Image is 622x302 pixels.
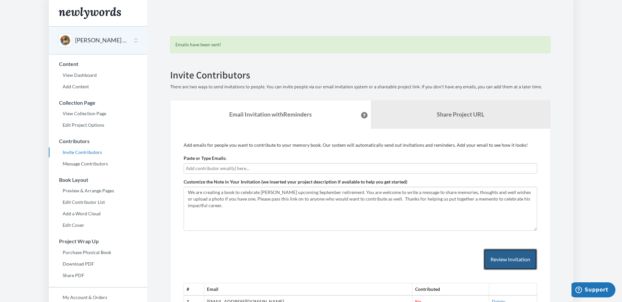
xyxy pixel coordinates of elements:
[49,82,147,92] a: Add Content
[49,138,147,144] h3: Contributors
[49,70,147,80] a: View Dashboard
[412,283,489,295] th: Contributed
[184,283,204,295] th: #
[186,165,535,172] input: Add contributor email(s) here...
[49,61,147,67] h3: Content
[49,177,147,183] h3: Book Layout
[437,111,484,118] b: Share Project URL
[49,220,147,230] a: Edit Cover
[184,142,537,148] p: Add emails for people you want to contribute to your memory book. Our system will automatically s...
[49,159,147,169] a: Message Contributors
[49,238,147,244] h3: Project Wrap Up
[49,120,147,130] a: Edit Project Options
[184,187,537,231] textarea: We are creating a book to celebrate [PERSON_NAME] upcoming September retirement. You are welcome ...
[204,283,412,295] th: Email
[49,197,147,207] a: Edit Contributor List
[184,179,407,185] label: Customize the Note in Your Invitation (we inserted your project description if available to help ...
[75,36,128,45] button: [PERSON_NAME] Retirement
[49,209,147,219] a: Add a Word Cloud
[170,36,551,53] div: Emails have been sent!
[49,248,147,257] a: Purchase Physical Book
[49,109,147,119] a: View Collection Page
[59,7,121,19] img: Newlywords logo
[49,270,147,280] a: Share PDF
[49,186,147,196] a: Preview & Arrange Pages
[572,282,615,299] iframe: Opens a widget where you can chat to one of our agents
[170,70,551,80] h2: Invite Contributors
[184,155,227,162] label: Paste or Type Emails:
[49,100,147,106] h3: Collection Page
[170,84,551,90] p: There are two ways to send invitations to people. You can invite people via our email invitation ...
[49,259,147,269] a: Download PDF
[49,147,147,157] a: Invite Contributors
[484,249,537,270] button: Review Invitation
[229,111,312,118] strong: Email Invitation with Reminders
